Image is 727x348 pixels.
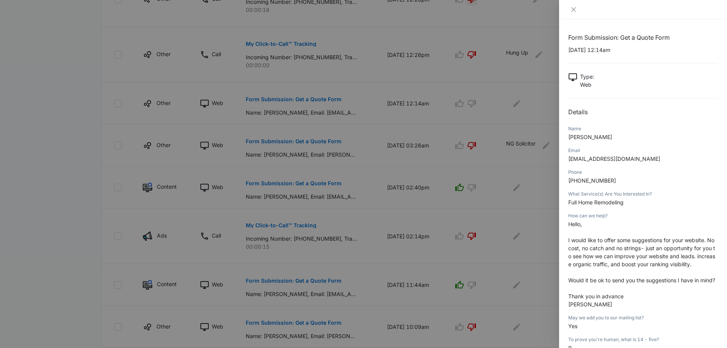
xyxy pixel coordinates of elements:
span: [PERSON_NAME] [568,301,612,308]
span: Full Home Remodeling [568,199,624,206]
span: [PERSON_NAME] [568,134,612,140]
span: Thank you in advance [568,293,624,299]
span: [EMAIL_ADDRESS][DOMAIN_NAME] [568,155,660,162]
div: To prove you're human, what is 14 - five? [568,336,718,343]
p: [DATE] 12:14am [568,46,718,54]
div: What Service(s) Are You Interested In? [568,191,718,197]
span: Would it be ok to send you the suggestions I have in mind? [568,277,715,283]
div: Phone [568,169,718,176]
div: How can we help? [568,212,718,219]
p: Web [580,81,594,89]
h2: Details [568,107,718,117]
div: Name [568,125,718,132]
div: May we add you to our mailing list? [568,314,718,321]
div: Email [568,147,718,154]
h1: Form Submission: Get a Quote Form [568,33,718,42]
span: [PHONE_NUMBER] [568,177,616,184]
span: Yes [568,323,577,329]
span: Hello, [568,221,582,227]
span: close [571,6,577,13]
button: Close [568,6,579,13]
p: Type : [580,73,594,81]
span: I would like to offer some suggestions for your website. No cost, no catch and no strings- just a... [568,237,715,267]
